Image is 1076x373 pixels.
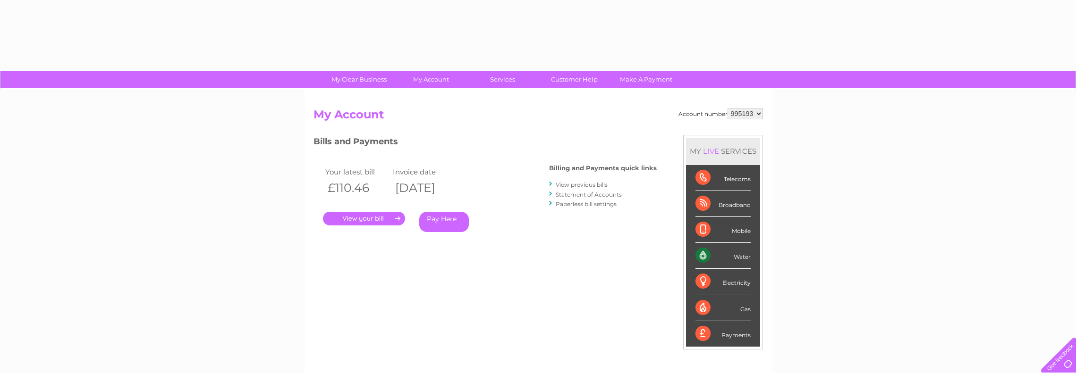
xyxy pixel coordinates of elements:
[695,165,751,191] div: Telecoms
[549,165,657,172] h4: Billing and Payments quick links
[323,166,391,178] td: Your latest bill
[556,181,608,188] a: View previous bills
[313,135,657,151] h3: Bills and Payments
[695,295,751,321] div: Gas
[695,321,751,347] div: Payments
[556,191,622,198] a: Statement of Accounts
[556,200,617,207] a: Paperless bill settings
[392,71,470,88] a: My Account
[695,191,751,217] div: Broadband
[607,71,685,88] a: Make A Payment
[695,243,751,269] div: Water
[535,71,613,88] a: Customer Help
[695,217,751,243] div: Mobile
[323,178,391,198] th: £110.46
[320,71,398,88] a: My Clear Business
[313,108,763,126] h2: My Account
[419,212,469,232] a: Pay Here
[695,269,751,295] div: Electricity
[390,178,458,198] th: [DATE]
[464,71,542,88] a: Services
[678,108,763,119] div: Account number
[323,212,405,225] a: .
[390,166,458,178] td: Invoice date
[686,138,760,165] div: MY SERVICES
[701,147,721,156] div: LIVE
